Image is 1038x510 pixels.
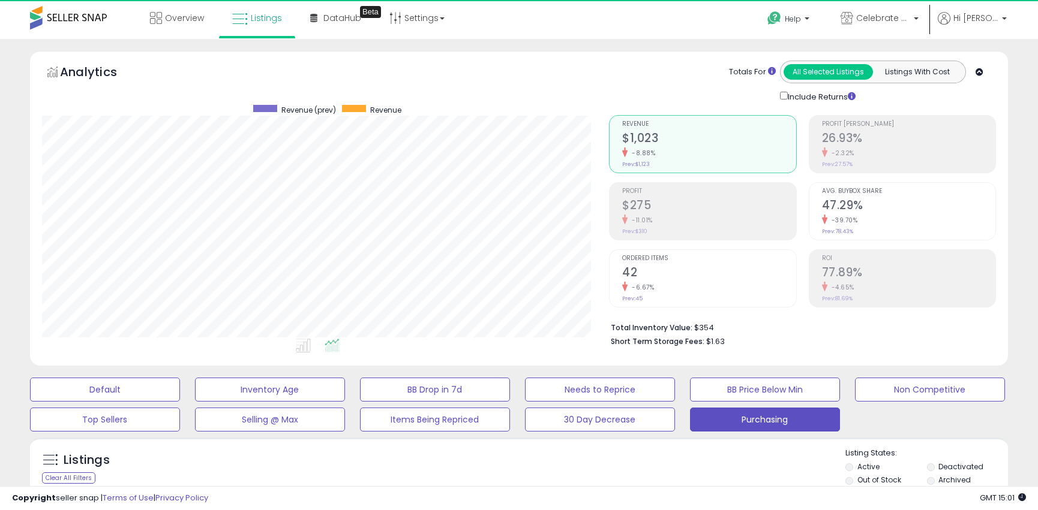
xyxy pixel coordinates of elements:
button: Selling @ Max [195,408,345,431]
button: All Selected Listings [784,64,873,80]
b: Short Term Storage Fees: [611,336,704,346]
span: Avg. Buybox Share [822,188,996,195]
span: Revenue [370,105,401,115]
small: Prev: $310 [622,228,647,235]
small: Prev: 78.43% [822,228,853,235]
button: 30 Day Decrease [525,408,675,431]
span: DataHub [323,12,361,24]
a: Help [758,2,821,39]
span: Help [785,14,801,24]
a: Privacy Policy [155,492,208,503]
small: -6.67% [628,283,654,292]
small: Prev: 27.57% [822,161,853,168]
button: BB Drop in 7d [360,378,510,402]
small: -4.65% [827,283,854,292]
button: BB Price Below Min [690,378,840,402]
small: Prev: 45 [622,295,643,302]
b: Total Inventory Value: [611,322,692,333]
span: ROI [822,255,996,262]
h2: $275 [622,198,796,215]
button: Non Competitive [855,378,1005,402]
h5: Analytics [60,64,140,83]
button: Default [30,378,180,402]
p: Listing States: [845,448,1008,459]
h5: Listings [64,452,110,469]
small: Prev: $1,123 [622,161,650,168]
button: Items Being Repriced [360,408,510,431]
label: Archived [938,475,971,485]
i: Get Help [767,11,782,26]
strong: Copyright [12,492,56,503]
span: Revenue [622,121,796,128]
small: Prev: 81.69% [822,295,853,302]
a: Terms of Use [103,492,154,503]
span: Hi [PERSON_NAME] [953,12,998,24]
button: Needs to Reprice [525,378,675,402]
span: Profit [PERSON_NAME] [822,121,996,128]
label: Active [857,461,880,472]
small: -11.01% [628,216,653,225]
small: -8.88% [628,149,655,158]
h2: 47.29% [822,198,996,215]
label: Out of Stock [857,475,901,485]
h2: 26.93% [822,131,996,147]
span: 2025-09-11 15:01 GMT [980,492,1026,503]
span: $1.63 [706,336,725,347]
button: Purchasing [690,408,840,431]
small: -2.32% [827,149,854,158]
span: Profit [622,188,796,195]
span: Listings [251,12,282,24]
li: $354 [611,319,987,334]
div: Clear All Filters [42,472,95,484]
h2: 42 [622,265,796,282]
span: Revenue (prev) [281,105,336,115]
div: Totals For [729,67,776,78]
span: Overview [165,12,204,24]
button: Top Sellers [30,408,180,431]
label: Deactivated [938,461,983,472]
div: Include Returns [771,89,870,103]
h2: 77.89% [822,265,996,282]
div: Tooltip anchor [360,6,381,18]
small: -39.70% [827,216,858,225]
button: Listings With Cost [872,64,962,80]
div: seller snap | | [12,493,208,504]
span: Ordered Items [622,255,796,262]
a: Hi [PERSON_NAME] [938,12,1007,39]
button: Inventory Age [195,378,345,402]
span: Celebrate Alive [856,12,910,24]
h2: $1,023 [622,131,796,147]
